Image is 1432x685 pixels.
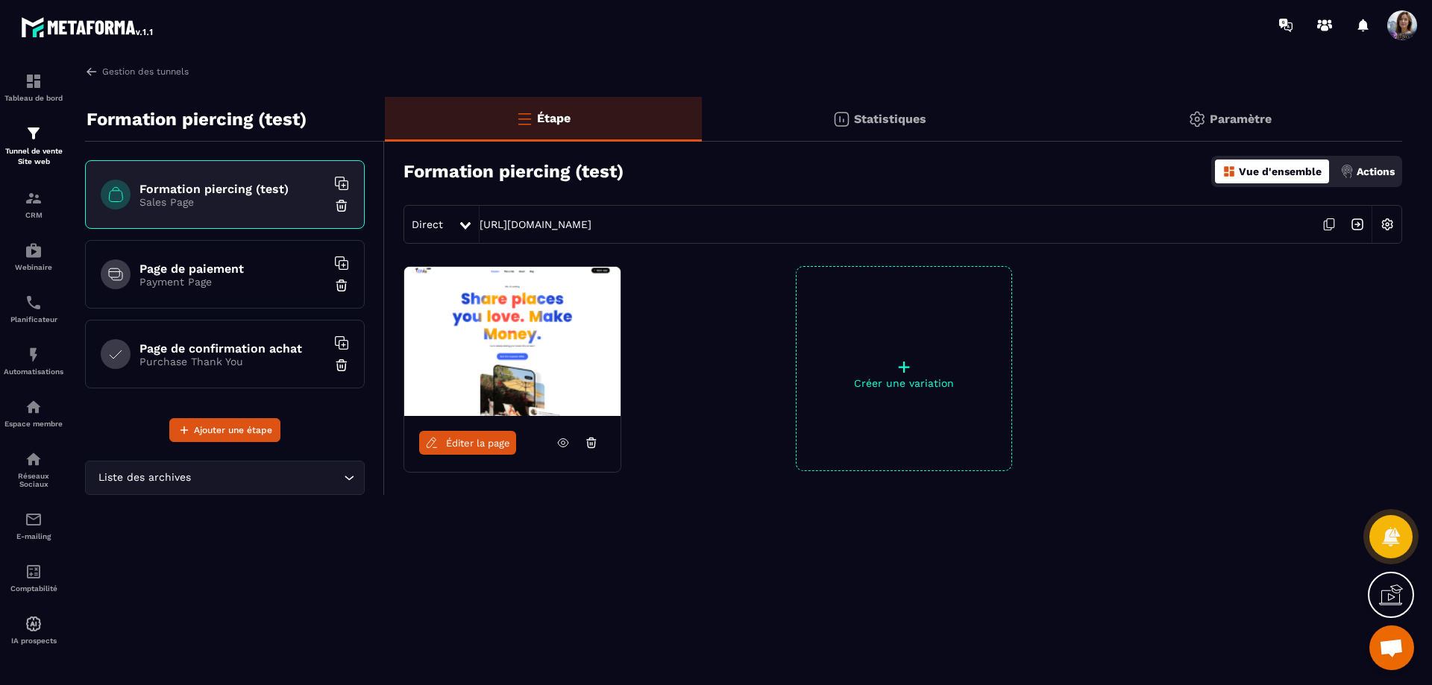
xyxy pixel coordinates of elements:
[1239,165,1322,177] p: Vue d'ensemble
[4,387,63,439] a: automationsautomationsEspace membre
[419,431,516,455] a: Éditer la page
[4,532,63,540] p: E-mailing
[1222,165,1236,178] img: dashboard-orange.40269519.svg
[194,470,340,486] input: Search for option
[515,110,533,127] img: bars-o.4a397970.svg
[139,276,326,288] p: Payment Page
[25,511,43,528] img: email
[1357,165,1395,177] p: Actions
[4,499,63,552] a: emailemailE-mailing
[1343,210,1372,239] img: arrow-next.bcc2205e.svg
[446,438,510,449] span: Éditer la page
[4,552,63,604] a: accountantaccountantComptabilité
[25,124,43,142] img: formation
[4,211,63,219] p: CRM
[797,377,1011,389] p: Créer une variation
[4,230,63,282] a: automationsautomationsWebinaire
[25,242,43,259] img: automations
[1369,625,1414,670] div: Ouvrir le chat
[25,72,43,90] img: formation
[87,104,307,134] p: Formation piercing (test)
[4,584,63,593] p: Comptabilité
[25,294,43,312] img: scheduler
[537,111,571,125] p: Étape
[139,356,326,367] p: Purchase Thank You
[4,282,63,335] a: schedulerschedulerPlanificateur
[25,615,43,633] img: automations
[1188,110,1206,128] img: setting-gr.5f69749f.svg
[25,398,43,416] img: automations
[854,112,926,126] p: Statistiques
[412,218,443,230] span: Direct
[25,563,43,581] img: accountant
[334,198,349,213] img: trash
[4,113,63,178] a: formationformationTunnel de vente Site web
[95,470,194,486] span: Liste des archives
[85,65,98,78] img: arrow
[25,346,43,364] img: automations
[85,65,189,78] a: Gestion des tunnels
[194,423,272,438] span: Ajouter une étape
[85,461,365,495] div: Search for option
[403,161,624,182] h3: Formation piercing (test)
[404,267,621,416] img: image
[1340,165,1354,178] img: actions.d6e523a2.png
[21,13,155,40] img: logo
[25,189,43,207] img: formation
[480,218,591,230] a: [URL][DOMAIN_NAME]
[4,637,63,645] p: IA prospects
[1210,112,1272,126] p: Paramètre
[4,420,63,428] p: Espace membre
[139,341,326,356] h6: Page de confirmation achat
[797,356,1011,377] p: +
[4,178,63,230] a: formationformationCRM
[139,196,326,208] p: Sales Page
[4,439,63,499] a: social-networksocial-networkRéseaux Sociaux
[334,278,349,293] img: trash
[4,367,63,376] p: Automatisations
[4,472,63,488] p: Réseaux Sociaux
[139,262,326,276] h6: Page de paiement
[4,315,63,323] p: Planificateur
[169,418,280,442] button: Ajouter une étape
[334,358,349,373] img: trash
[4,61,63,113] a: formationformationTableau de bord
[832,110,850,128] img: stats.20deebd0.svg
[4,263,63,271] p: Webinaire
[1373,210,1401,239] img: setting-w.858f3a88.svg
[139,182,326,196] h6: Formation piercing (test)
[25,450,43,468] img: social-network
[4,146,63,167] p: Tunnel de vente Site web
[4,335,63,387] a: automationsautomationsAutomatisations
[4,94,63,102] p: Tableau de bord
